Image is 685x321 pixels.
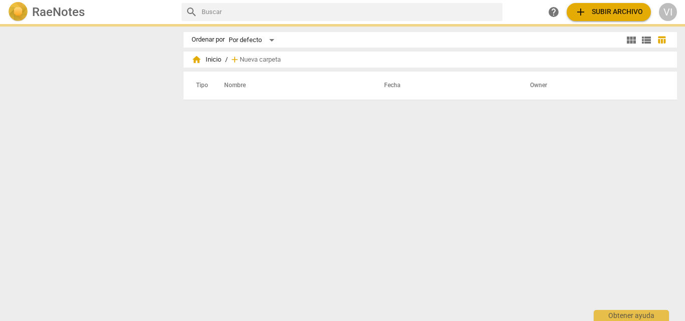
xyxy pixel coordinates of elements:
span: add [230,55,240,65]
span: add [575,6,587,18]
span: view_module [625,34,637,46]
span: help [548,6,560,18]
th: Nombre [212,72,372,100]
span: Inicio [192,55,221,65]
span: search [186,6,198,18]
button: Lista [639,33,654,48]
th: Fecha [372,72,518,100]
a: Obtener ayuda [545,3,563,21]
th: Owner [518,72,666,100]
button: Cuadrícula [624,33,639,48]
div: Obtener ayuda [594,310,669,321]
span: home [192,55,202,65]
input: Buscar [202,4,499,20]
a: LogoRaeNotes [8,2,174,22]
div: Por defecto [229,32,278,48]
th: Tipo [188,72,212,100]
span: Subir archivo [575,6,643,18]
button: VI [659,3,677,21]
button: Subir [567,3,651,21]
span: Nueva carpeta [240,56,281,64]
span: table_chart [657,35,666,45]
button: Tabla [654,33,669,48]
h2: RaeNotes [32,5,85,19]
div: Ordenar por [192,36,225,44]
span: view_list [640,34,652,46]
img: Logo [8,2,28,22]
span: / [225,56,228,64]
